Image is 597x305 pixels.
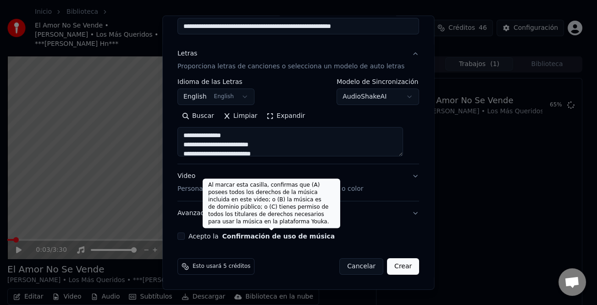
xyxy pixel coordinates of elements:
[177,172,363,194] div: Video
[188,233,335,239] label: Acepto la
[177,42,419,78] button: LetrasProporciona letras de canciones o selecciona un modelo de auto letras
[337,78,420,85] label: Modelo de Sincronización
[177,62,404,71] p: Proporciona letras de canciones o selecciona un modelo de auto letras
[177,78,254,85] label: Idioma de las Letras
[177,184,363,194] p: Personalizar video de karaoke: usar imagen, video o color
[193,263,250,270] span: Esto usará 5 créditos
[177,49,197,58] div: Letras
[262,109,310,123] button: Expandir
[177,78,419,164] div: LetrasProporciona letras de canciones o selecciona un modelo de auto letras
[222,233,335,239] button: Acepto la
[387,258,419,275] button: Crear
[219,109,262,123] button: Limpiar
[177,201,419,225] button: Avanzado
[177,109,219,123] button: Buscar
[340,258,384,275] button: Cancelar
[203,179,340,228] div: Al marcar esta casilla, confirmas que (A) posees todos los derechos de la música incluida en este...
[177,164,419,201] button: VideoPersonalizar video de karaoke: usar imagen, video o color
